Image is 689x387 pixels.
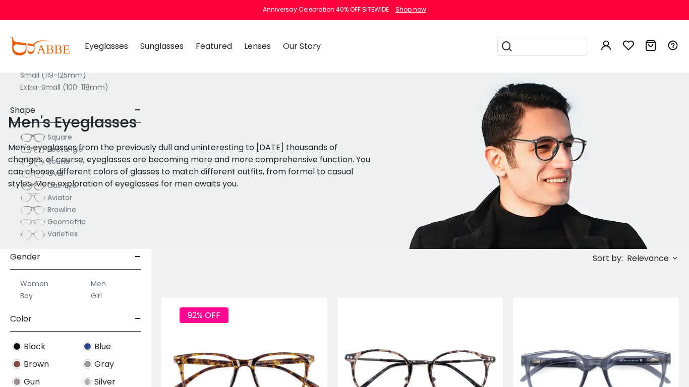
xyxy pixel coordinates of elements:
[83,359,92,369] img: Gray
[593,252,623,264] span: Sort by:
[20,278,48,290] label: Women
[91,290,102,302] label: Girl
[10,307,32,331] span: Color
[20,205,45,215] img: Browline.png
[47,144,83,154] span: Rectangle
[24,358,49,370] span: Brown
[47,205,76,215] span: Browline
[283,40,321,52] span: Our Story
[395,5,426,14] div: Shop now
[10,245,40,269] span: Gender
[627,249,669,268] span: Relevance
[244,40,271,52] span: Lenses
[390,5,426,14] a: Shop now
[20,69,86,81] label: Small (119-125mm)
[135,245,141,269] span: -
[20,229,45,240] img: Varieties.png
[20,145,45,155] img: Rectangle.png
[47,156,70,166] span: Round
[20,169,45,179] img: Oval.png
[47,168,64,178] span: Oval
[12,377,22,386] img: Gun
[91,278,106,290] label: Men
[12,342,22,351] img: Black
[20,133,45,143] img: Square.png
[135,98,141,122] span: -
[47,229,78,239] span: Varieties
[47,180,77,190] span: Cat-Eye
[83,342,92,351] img: Blue
[8,113,371,132] h1: Men's Eyeglasses
[47,192,72,203] span: Aviator
[20,181,45,191] img: Cat-Eye.png
[83,377,92,386] img: Silver
[20,81,108,93] label: Extra-Small (100-118mm)
[94,341,111,353] span: Blue
[8,142,371,190] p: Men's eyeglasses from the previously dull and uninteresting to [DATE] thousands of changes, of co...
[140,40,184,52] span: Sunglasses
[20,193,45,203] img: Aviator.png
[24,341,45,353] span: Black
[20,217,45,227] img: Geometric.png
[263,5,389,14] div: Anniversay Celebration 40% OFF SITEWIDE
[10,98,35,122] span: Shape
[85,40,128,52] span: Eyeglasses
[20,290,33,302] label: Boy
[20,157,45,167] img: Round.png
[12,359,22,369] img: Brown
[196,40,232,52] span: Featured
[135,307,141,331] span: -
[396,73,652,249] img: men's eyeglasses
[94,358,114,370] span: Gray
[47,217,86,227] span: Geometric
[10,37,70,55] img: abbeglasses.com
[47,132,72,142] span: Square
[180,307,228,323] span: 92% OFF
